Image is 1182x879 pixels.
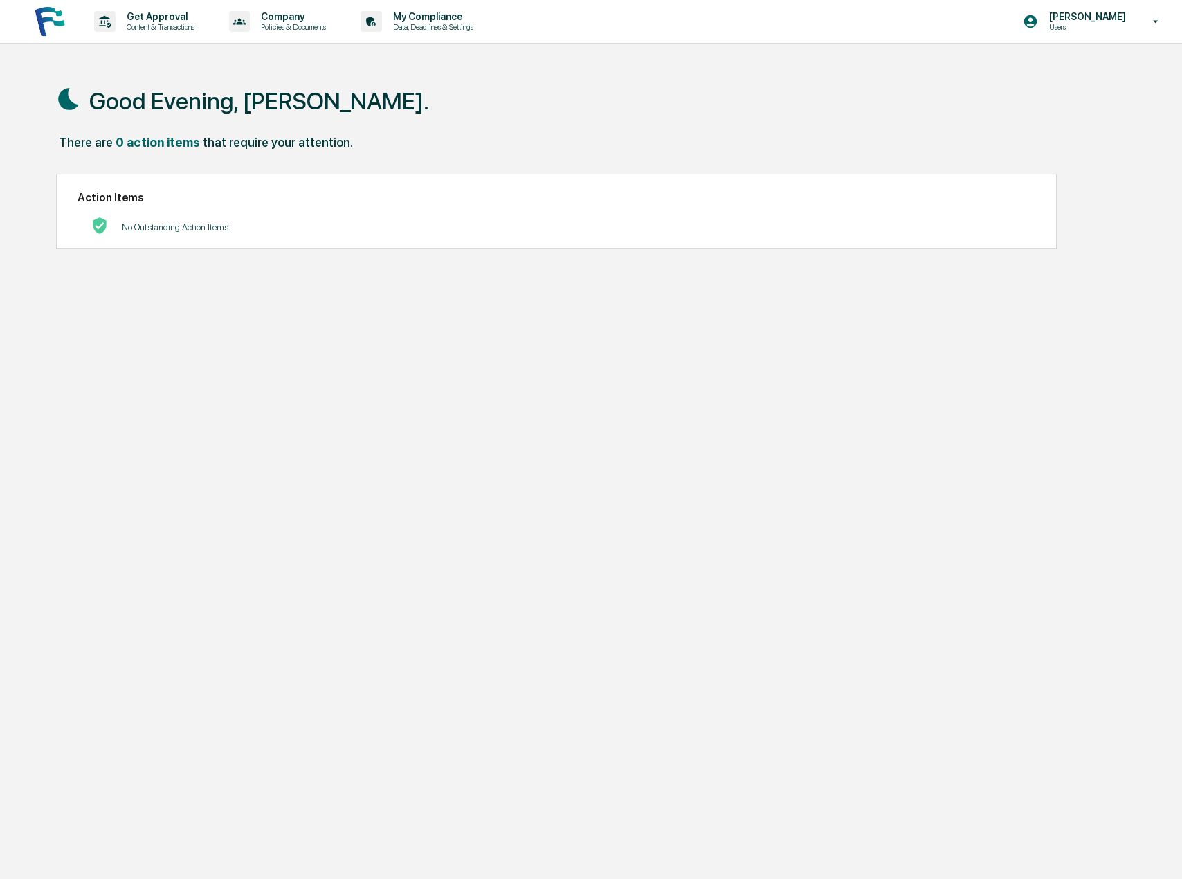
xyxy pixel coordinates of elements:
[89,87,429,115] h1: Good Evening, [PERSON_NAME].
[382,11,480,22] p: My Compliance
[116,22,201,32] p: Content & Transactions
[59,135,113,149] div: There are
[1038,11,1133,22] p: [PERSON_NAME]
[382,22,480,32] p: Data, Deadlines & Settings
[203,135,353,149] div: that require your attention.
[250,11,333,22] p: Company
[116,135,200,149] div: 0 action items
[250,22,333,32] p: Policies & Documents
[1038,22,1133,32] p: Users
[116,11,201,22] p: Get Approval
[33,5,66,38] img: logo
[78,191,1035,204] h2: Action Items
[122,222,228,233] p: No Outstanding Action Items
[91,217,108,234] img: No Actions logo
